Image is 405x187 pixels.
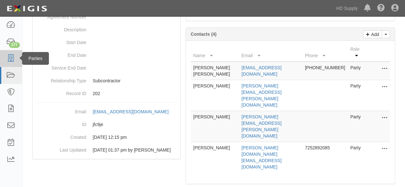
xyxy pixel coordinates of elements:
dd: Subcontractor [35,74,178,87]
img: logo-5460c22ac91f19d4615b14bd174203de0afe785f0fc80cf4dbbc73dc1793850b.png [5,3,49,14]
td: [PERSON_NAME] [191,142,239,173]
p: 202 [93,90,178,97]
td: [PHONE_NUMBER] [302,62,348,80]
a: [PERSON_NAME][EMAIL_ADDRESS][PERSON_NAME][DOMAIN_NAME] [242,114,282,138]
p: Add [370,31,379,38]
dd: [DATE] 12:15 pm [35,131,178,144]
a: [PERSON_NAME][EMAIL_ADDRESS][PERSON_NAME][DOMAIN_NAME] [242,83,282,108]
td: [PERSON_NAME] [191,111,239,142]
a: [EMAIL_ADDRESS][DOMAIN_NAME] [93,109,175,114]
dt: Last Updated [35,144,86,153]
dt: Record ID [35,87,86,97]
th: Phone [302,43,348,62]
td: Party [348,111,364,142]
dt: Email [35,105,86,115]
td: Party [348,80,364,111]
dt: Service End Date [35,62,86,71]
th: Email [239,43,302,62]
dt: Relationship Type [35,74,86,84]
th: Name [191,43,239,62]
dt: Created [35,131,86,140]
a: HD Supply [333,2,361,15]
div: Parties [22,52,49,65]
b: Contacts (4) [191,32,217,37]
dd: [DATE] 01:37 pm by [PERSON_NAME] [35,144,178,156]
div: 277 [9,42,20,48]
td: Party [348,142,364,173]
dt: End Date [35,49,86,58]
i: Help Center - Complianz [377,4,385,12]
td: [PERSON_NAME] [PERSON_NAME] [191,62,239,80]
th: Role [348,43,364,62]
dd: jfc9je [35,118,178,131]
dt: Description [35,23,86,33]
a: Add [363,30,382,38]
dt: Start Date [35,36,86,46]
a: [PERSON_NAME][DOMAIN_NAME][EMAIL_ADDRESS][DOMAIN_NAME] [242,145,282,169]
dt: ID [35,118,86,128]
td: [PERSON_NAME] [191,80,239,111]
td: 7252892085 [302,142,348,173]
td: Party [348,62,364,80]
div: [EMAIL_ADDRESS][DOMAIN_NAME] [93,108,168,115]
a: [EMAIL_ADDRESS][DOMAIN_NAME] [242,65,282,77]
